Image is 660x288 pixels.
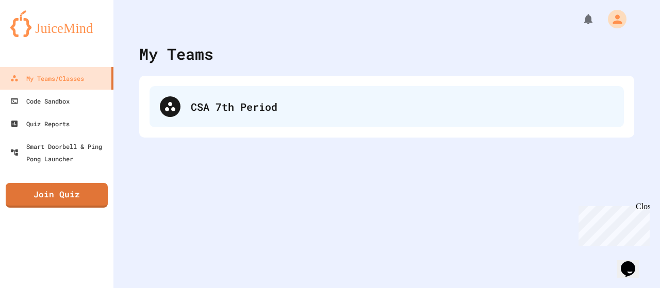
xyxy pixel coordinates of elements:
div: CSA 7th Period [150,86,624,127]
div: My Teams [139,42,213,65]
div: Quiz Reports [10,117,70,130]
iframe: chat widget [574,202,650,246]
div: My Notifications [563,10,597,28]
div: My Teams/Classes [10,72,84,84]
div: Chat with us now!Close [4,4,71,65]
div: CSA 7th Period [191,99,614,114]
div: My Account [597,7,629,31]
div: Smart Doorbell & Ping Pong Launcher [10,140,109,165]
a: Join Quiz [6,183,108,208]
iframe: chat widget [617,247,650,278]
img: logo-orange.svg [10,10,103,37]
div: Code Sandbox [10,95,70,107]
